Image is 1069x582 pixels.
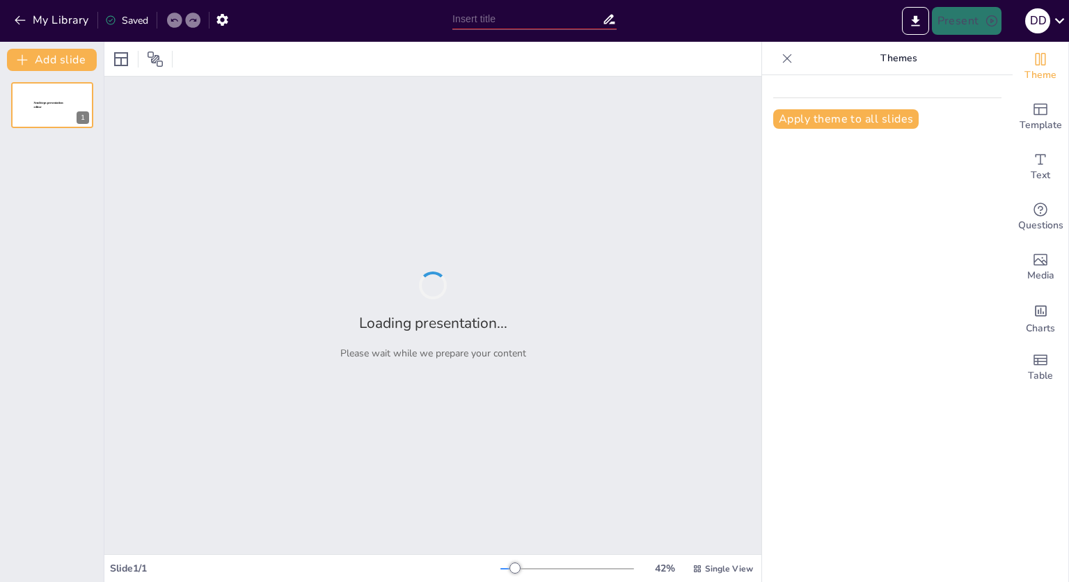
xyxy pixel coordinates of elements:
div: 42 % [648,562,681,575]
div: 1 [11,82,93,128]
div: Add text boxes [1013,142,1068,192]
span: Text [1031,168,1050,183]
div: Layout [110,48,132,70]
button: d d [1025,7,1050,35]
h2: Loading presentation... [359,313,507,333]
span: Template [1020,118,1062,133]
span: Questions [1018,218,1063,233]
div: Change the overall theme [1013,42,1068,92]
button: Export to PowerPoint [902,7,929,35]
p: Please wait while we prepare your content [340,347,526,360]
span: Sendsteps presentation editor [34,102,63,109]
div: 1 [77,111,89,124]
span: Theme [1024,68,1056,83]
div: Add charts and graphs [1013,292,1068,343]
button: Add slide [7,49,97,71]
div: Add images, graphics, shapes or video [1013,242,1068,292]
div: Saved [105,14,148,27]
div: Get real-time input from your audience [1013,192,1068,242]
p: Themes [798,42,999,75]
button: Present [932,7,1001,35]
div: Add a table [1013,343,1068,393]
button: My Library [10,9,95,31]
div: Slide 1 / 1 [110,562,500,575]
button: Apply theme to all slides [773,109,919,129]
span: Media [1027,268,1054,283]
div: d d [1025,8,1050,33]
span: Table [1028,368,1053,384]
span: Position [147,51,164,68]
input: Insert title [452,9,602,29]
div: Add ready made slides [1013,92,1068,142]
span: Charts [1026,321,1055,336]
span: Single View [705,563,753,574]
